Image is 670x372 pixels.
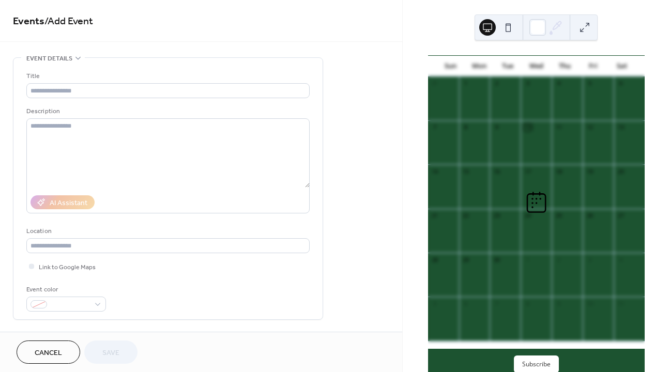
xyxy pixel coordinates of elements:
[524,80,531,87] div: 3
[617,300,625,307] div: 11
[586,300,593,307] div: 10
[26,226,308,237] div: Location
[493,256,500,263] div: 30
[579,56,607,76] div: Fri
[524,256,531,263] div: 1
[555,80,562,87] div: 4
[586,123,593,131] div: 12
[493,123,500,131] div: 9
[462,300,470,307] div: 6
[586,167,593,175] div: 19
[431,256,439,263] div: 28
[462,256,470,263] div: 29
[555,300,562,307] div: 9
[26,71,308,82] div: Title
[493,167,500,175] div: 16
[13,11,44,32] a: Events
[493,212,500,220] div: 23
[431,167,439,175] div: 14
[431,80,439,87] div: 31
[617,167,625,175] div: 20
[431,123,439,131] div: 7
[493,80,500,87] div: 2
[436,56,465,76] div: Sun
[617,212,625,220] div: 27
[555,256,562,263] div: 2
[617,123,625,131] div: 13
[493,56,522,76] div: Tue
[462,123,470,131] div: 8
[39,262,96,273] span: Link to Google Maps
[586,80,593,87] div: 5
[431,300,439,307] div: 5
[26,106,308,117] div: Description
[462,167,470,175] div: 15
[35,348,62,359] span: Cancel
[462,80,470,87] div: 1
[586,212,593,220] div: 26
[524,300,531,307] div: 8
[431,212,439,220] div: 21
[17,340,80,364] button: Cancel
[617,256,625,263] div: 4
[555,167,562,175] div: 18
[465,56,493,76] div: Mon
[462,212,470,220] div: 22
[524,167,531,175] div: 17
[555,123,562,131] div: 11
[522,56,551,76] div: Wed
[524,212,531,220] div: 24
[555,212,562,220] div: 25
[551,56,579,76] div: Thu
[493,300,500,307] div: 7
[524,123,531,131] div: 10
[26,53,72,64] span: Event details
[26,284,104,295] div: Event color
[617,80,625,87] div: 6
[586,256,593,263] div: 3
[608,56,636,76] div: Sat
[44,11,93,32] span: / Add Event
